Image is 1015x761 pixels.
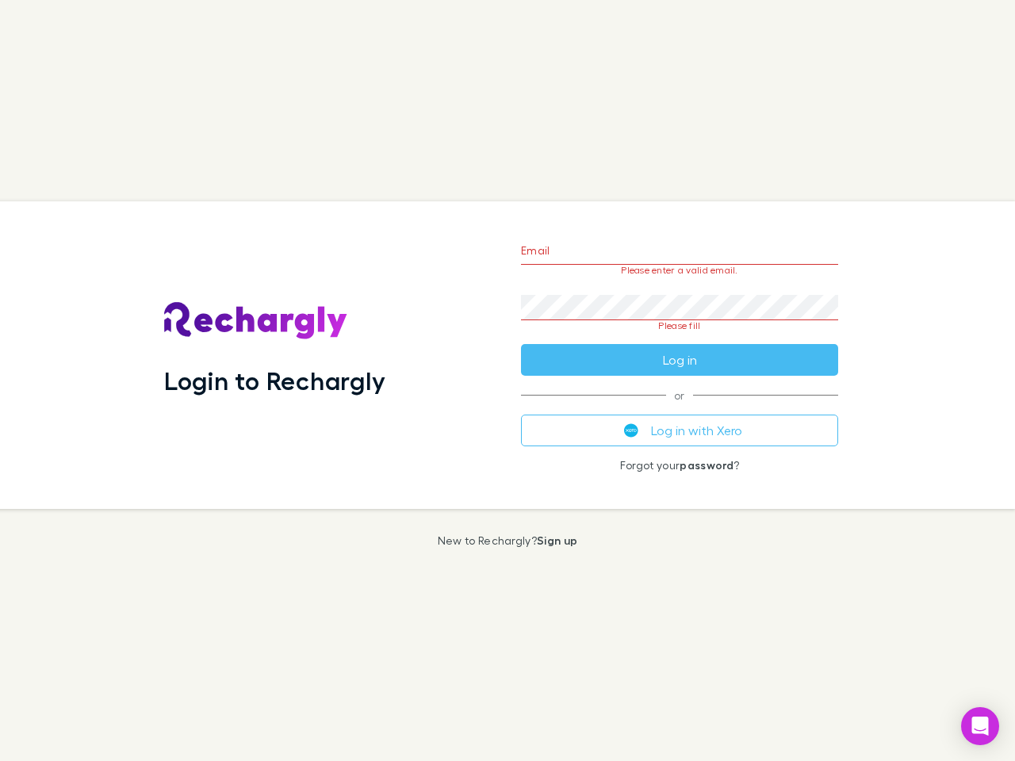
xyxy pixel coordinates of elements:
p: New to Rechargly? [438,534,578,547]
a: password [680,458,733,472]
div: Open Intercom Messenger [961,707,999,745]
img: Xero's logo [624,423,638,438]
h1: Login to Rechargly [164,365,385,396]
button: Log in [521,344,838,376]
p: Please enter a valid email. [521,265,838,276]
p: Forgot your ? [521,459,838,472]
a: Sign up [537,533,577,547]
span: or [521,395,838,396]
img: Rechargly's Logo [164,302,348,340]
p: Please fill [521,320,838,331]
button: Log in with Xero [521,415,838,446]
